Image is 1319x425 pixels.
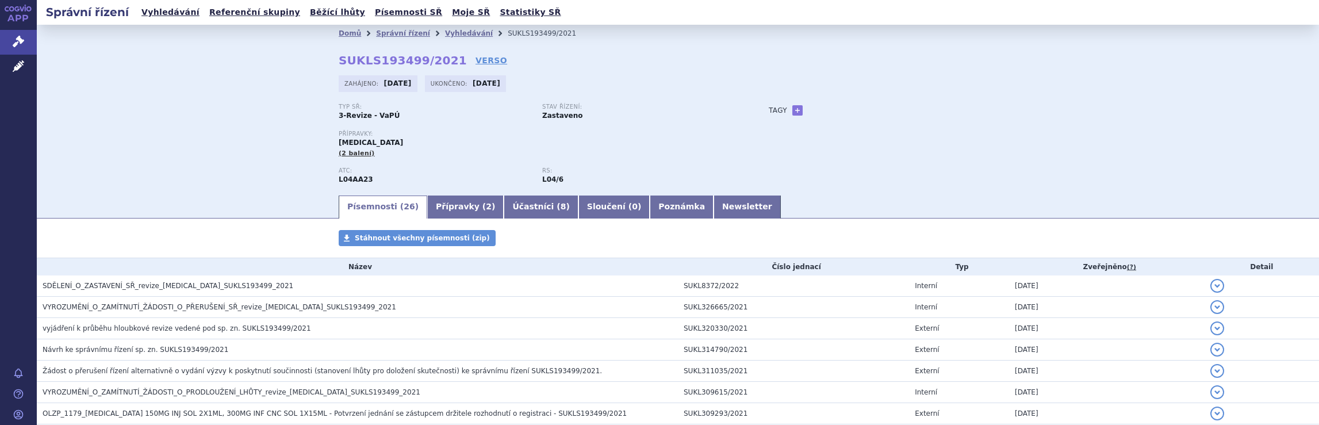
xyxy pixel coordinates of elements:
button: detail [1210,407,1224,420]
p: Typ SŘ: [339,104,531,110]
span: Žádost o přerušení řízení alternativně o vydání výzvy k poskytnutí součinnosti (stanovení lhůty p... [43,367,602,375]
a: Referenční skupiny [206,5,304,20]
span: Externí [915,346,939,354]
td: SUKL320330/2021 [678,318,909,339]
td: [DATE] [1009,297,1205,318]
a: Přípravky (2) [427,196,504,219]
td: SUKL326665/2021 [678,297,909,318]
button: detail [1210,343,1224,357]
td: SUKL309615/2021 [678,382,909,403]
span: OLZP_1179_TYSABRI 150MG INJ SOL 2X1ML, 300MG INF CNC SOL 1X15ML - Potvrzení jednání se zástupcem ... [43,409,627,418]
span: Zahájeno: [344,79,381,88]
span: [MEDICAL_DATA] [339,139,403,147]
th: Detail [1205,258,1319,275]
p: Stav řízení: [542,104,734,110]
a: Moje SŘ [448,5,493,20]
a: Správní řízení [376,29,430,37]
td: [DATE] [1009,403,1205,424]
span: (2 balení) [339,150,375,157]
p: Přípravky: [339,131,746,137]
span: 8 [561,202,566,211]
span: vyjádření k průběhu hloubkové revize vedené pod sp. zn. SUKLS193499/2021 [43,324,311,332]
span: SDĚLENÍ_O_ZASTAVENÍ_SŘ_revize_natalizumab_SUKLS193499_2021 [43,282,293,290]
a: Stáhnout všechny písemnosti (zip) [339,230,496,246]
td: SUKL8372/2022 [678,275,909,297]
span: Externí [915,367,939,375]
a: Newsletter [714,196,781,219]
a: Vyhledávání [445,29,493,37]
a: Poznámka [650,196,714,219]
button: detail [1210,364,1224,378]
span: 0 [632,202,638,211]
th: Zveřejněno [1009,258,1205,275]
li: SUKLS193499/2021 [508,25,591,42]
span: VYROZUMĚNÍ_O_ZAMÍTNUTÍ_ŽÁDOSTI_O_PŘERUŠENÍ_SŘ_revize_natalizumab_SUKLS193499_2021 [43,303,396,311]
button: detail [1210,385,1224,399]
a: Účastníci (8) [504,196,578,219]
span: Návrh ke správnímu řízení sp. zn. SUKLS193499/2021 [43,346,228,354]
strong: natalizumab [542,175,563,183]
a: Vyhledávání [138,5,203,20]
h2: Správní řízení [37,4,138,20]
th: Číslo jednací [678,258,909,275]
span: 2 [486,202,492,211]
td: SUKL314790/2021 [678,339,909,361]
a: Sloučení (0) [578,196,650,219]
span: Externí [915,324,939,332]
td: SUKL311035/2021 [678,361,909,382]
strong: [DATE] [384,79,412,87]
a: + [792,105,803,116]
a: VERSO [476,55,507,66]
td: [DATE] [1009,318,1205,339]
a: Domů [339,29,361,37]
strong: NATALIZUMAB [339,175,373,183]
p: ATC: [339,167,531,174]
td: SUKL309293/2021 [678,403,909,424]
button: detail [1210,321,1224,335]
abbr: (?) [1127,263,1136,271]
strong: SUKLS193499/2021 [339,53,467,67]
td: [DATE] [1009,382,1205,403]
button: detail [1210,279,1224,293]
a: Písemnosti SŘ [371,5,446,20]
span: 26 [404,202,415,211]
h3: Tagy [769,104,787,117]
strong: Zastaveno [542,112,583,120]
th: Název [37,258,678,275]
td: [DATE] [1009,275,1205,297]
a: Statistiky SŘ [496,5,564,20]
td: [DATE] [1009,339,1205,361]
span: VYROZUMĚNÍ_O_ZAMÍTNUTÍ_ŽÁDOSTI_O_PRODLOUŽENÍ_LHŮTY_revize_natalizumab_SUKLS193499_2021 [43,388,420,396]
span: Interní [915,282,937,290]
p: RS: [542,167,734,174]
strong: [DATE] [473,79,500,87]
span: Stáhnout všechny písemnosti (zip) [355,234,490,242]
strong: 3-Revize - VaPÚ [339,112,400,120]
th: Typ [909,258,1009,275]
span: Interní [915,388,937,396]
td: [DATE] [1009,361,1205,382]
a: Běžící lhůty [306,5,369,20]
span: Ukončeno: [431,79,470,88]
button: detail [1210,300,1224,314]
span: Externí [915,409,939,418]
span: Interní [915,303,937,311]
a: Písemnosti (26) [339,196,427,219]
